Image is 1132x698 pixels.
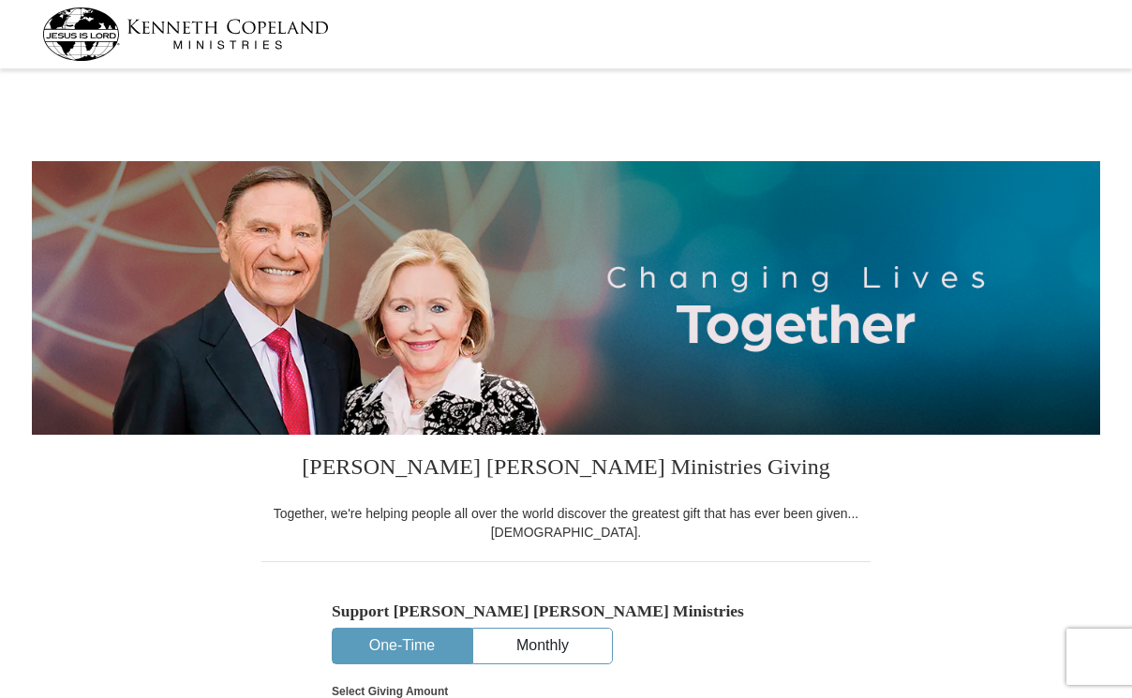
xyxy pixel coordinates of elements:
[261,435,871,504] h3: [PERSON_NAME] [PERSON_NAME] Ministries Giving
[473,629,612,663] button: Monthly
[332,601,800,621] h5: Support [PERSON_NAME] [PERSON_NAME] Ministries
[42,7,329,61] img: kcm-header-logo.svg
[333,629,471,663] button: One-Time
[332,685,448,698] strong: Select Giving Amount
[261,504,871,542] div: Together, we're helping people all over the world discover the greatest gift that has ever been g...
